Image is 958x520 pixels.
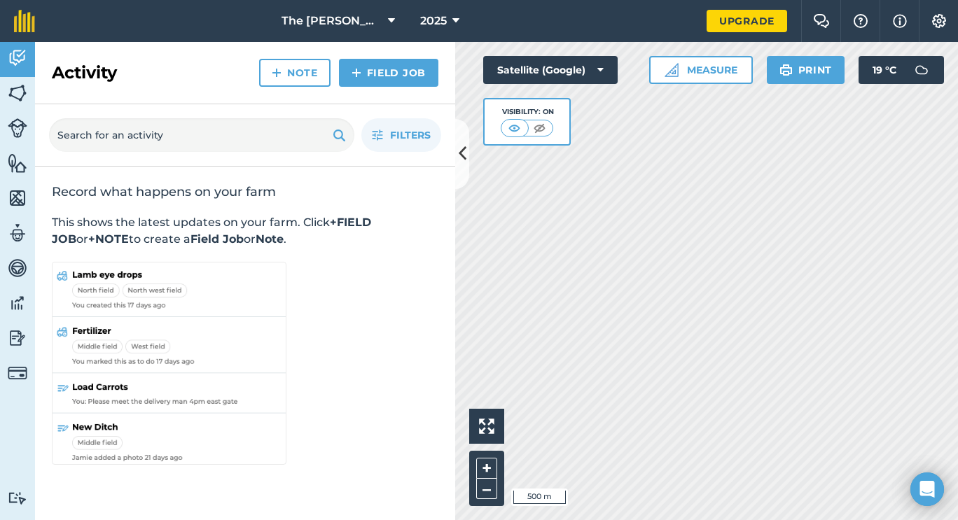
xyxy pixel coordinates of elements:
[190,232,244,246] strong: Field Job
[8,118,27,138] img: svg+xml;base64,PD94bWwgdmVyc2lvbj0iMS4wIiBlbmNvZGluZz0idXRmLTgiPz4KPCEtLSBHZW5lcmF0b3I6IEFkb2JlIE...
[649,56,753,84] button: Measure
[476,458,497,479] button: +
[49,118,354,152] input: Search for an activity
[8,363,27,383] img: svg+xml;base64,PD94bWwgdmVyc2lvbj0iMS4wIiBlbmNvZGluZz0idXRmLTgiPz4KPCEtLSBHZW5lcmF0b3I6IEFkb2JlIE...
[52,62,117,84] h2: Activity
[352,64,361,81] img: svg+xml;base64,PHN2ZyB4bWxucz0iaHR0cDovL3d3dy53My5vcmcvMjAwMC9zdmciIHdpZHRoPSIxNCIgaGVpZ2h0PSIyNC...
[8,491,27,505] img: svg+xml;base64,PD94bWwgdmVyc2lvbj0iMS4wIiBlbmNvZGluZz0idXRmLTgiPz4KPCEtLSBHZW5lcmF0b3I6IEFkb2JlIE...
[8,328,27,349] img: svg+xml;base64,PD94bWwgdmVyc2lvbj0iMS4wIiBlbmNvZGluZz0idXRmLTgiPz4KPCEtLSBHZW5lcmF0b3I6IEFkb2JlIE...
[333,127,346,143] img: svg+xml;base64,PHN2ZyB4bWxucz0iaHR0cDovL3d3dy53My5vcmcvMjAwMC9zdmciIHdpZHRoPSIxOSIgaGVpZ2h0PSIyNC...
[707,10,787,32] a: Upgrade
[506,121,523,135] img: svg+xml;base64,PHN2ZyB4bWxucz0iaHR0cDovL3d3dy53My5vcmcvMjAwMC9zdmciIHdpZHRoPSI1MCIgaGVpZ2h0PSI0MC...
[8,153,27,174] img: svg+xml;base64,PHN2ZyB4bWxucz0iaHR0cDovL3d3dy53My5vcmcvMjAwMC9zdmciIHdpZHRoPSI1NiIgaGVpZ2h0PSI2MC...
[14,10,35,32] img: fieldmargin Logo
[483,56,618,84] button: Satellite (Google)
[908,56,936,84] img: svg+xml;base64,PD94bWwgdmVyc2lvbj0iMS4wIiBlbmNvZGluZz0idXRmLTgiPz4KPCEtLSBHZW5lcmF0b3I6IEFkb2JlIE...
[779,62,793,78] img: svg+xml;base64,PHN2ZyB4bWxucz0iaHR0cDovL3d3dy53My5vcmcvMjAwMC9zdmciIHdpZHRoPSIxOSIgaGVpZ2h0PSIyNC...
[852,14,869,28] img: A question mark icon
[910,472,944,506] div: Open Intercom Messenger
[52,183,438,200] h2: Record what happens on your farm
[339,59,438,87] a: Field Job
[282,13,382,29] span: The [PERSON_NAME] Shoot
[893,13,907,29] img: svg+xml;base64,PHN2ZyB4bWxucz0iaHR0cDovL3d3dy53My5vcmcvMjAwMC9zdmciIHdpZHRoPSIxNyIgaGVpZ2h0PSIxNy...
[256,232,284,246] strong: Note
[390,127,431,143] span: Filters
[361,118,441,152] button: Filters
[8,223,27,244] img: svg+xml;base64,PD94bWwgdmVyc2lvbj0iMS4wIiBlbmNvZGluZz0idXRmLTgiPz4KPCEtLSBHZW5lcmF0b3I6IEFkb2JlIE...
[813,14,830,28] img: Two speech bubbles overlapping with the left bubble in the forefront
[931,14,947,28] img: A cog icon
[665,63,679,77] img: Ruler icon
[8,83,27,104] img: svg+xml;base64,PHN2ZyB4bWxucz0iaHR0cDovL3d3dy53My5vcmcvMjAwMC9zdmciIHdpZHRoPSI1NiIgaGVpZ2h0PSI2MC...
[272,64,282,81] img: svg+xml;base64,PHN2ZyB4bWxucz0iaHR0cDovL3d3dy53My5vcmcvMjAwMC9zdmciIHdpZHRoPSIxNCIgaGVpZ2h0PSIyNC...
[767,56,845,84] button: Print
[420,13,447,29] span: 2025
[88,232,129,246] strong: +NOTE
[8,188,27,209] img: svg+xml;base64,PHN2ZyB4bWxucz0iaHR0cDovL3d3dy53My5vcmcvMjAwMC9zdmciIHdpZHRoPSI1NiIgaGVpZ2h0PSI2MC...
[859,56,944,84] button: 19 °C
[531,121,548,135] img: svg+xml;base64,PHN2ZyB4bWxucz0iaHR0cDovL3d3dy53My5vcmcvMjAwMC9zdmciIHdpZHRoPSI1MCIgaGVpZ2h0PSI0MC...
[8,258,27,279] img: svg+xml;base64,PD94bWwgdmVyc2lvbj0iMS4wIiBlbmNvZGluZz0idXRmLTgiPz4KPCEtLSBHZW5lcmF0b3I6IEFkb2JlIE...
[873,56,896,84] span: 19 ° C
[479,419,494,434] img: Four arrows, one pointing top left, one top right, one bottom right and the last bottom left
[8,293,27,314] img: svg+xml;base64,PD94bWwgdmVyc2lvbj0iMS4wIiBlbmNvZGluZz0idXRmLTgiPz4KPCEtLSBHZW5lcmF0b3I6IEFkb2JlIE...
[501,106,554,118] div: Visibility: On
[259,59,331,87] a: Note
[52,214,438,248] p: This shows the latest updates on your farm. Click or to create a or .
[476,479,497,499] button: –
[8,48,27,69] img: svg+xml;base64,PD94bWwgdmVyc2lvbj0iMS4wIiBlbmNvZGluZz0idXRmLTgiPz4KPCEtLSBHZW5lcmF0b3I6IEFkb2JlIE...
